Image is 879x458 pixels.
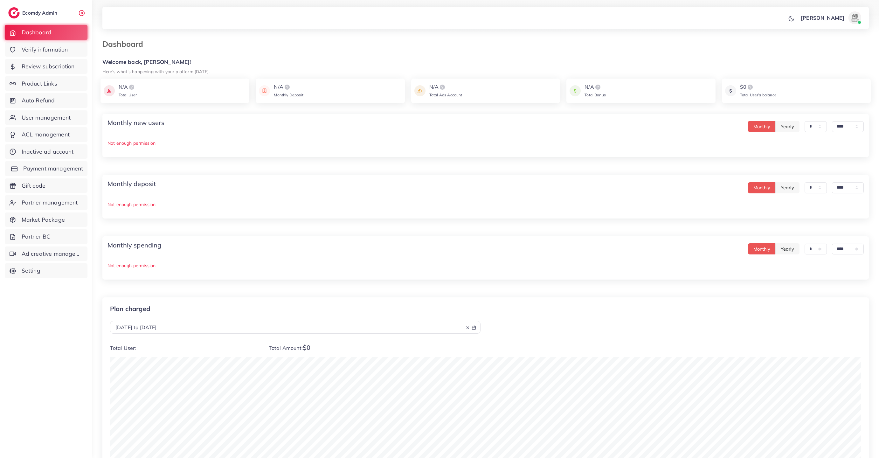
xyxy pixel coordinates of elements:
span: Review subscription [22,62,75,71]
h2: Ecomdy Admin [22,10,59,16]
h4: Monthly spending [107,241,162,249]
span: Market Package [22,216,65,224]
a: Dashboard [5,25,87,40]
span: Monthly Deposit [274,93,303,97]
button: Monthly [748,121,776,132]
div: N/A [429,83,462,91]
p: Total Amount: [269,344,481,352]
div: N/A [585,83,606,91]
div: N/A [274,83,303,91]
h3: Dashboard [102,39,148,49]
img: logo [8,7,20,18]
p: Not enough permission [107,262,864,269]
a: ACL management [5,127,87,142]
small: Here's what's happening with your platform [DATE]. [102,69,210,74]
span: Total User’s balance [740,93,777,97]
a: Inactive ad account [5,144,87,159]
img: icon payment [104,83,115,98]
a: Market Package [5,212,87,227]
button: Yearly [775,121,799,132]
img: logo [283,83,291,91]
span: ACL management [22,130,70,139]
p: Not enough permission [107,201,864,208]
div: N/A [119,83,137,91]
a: Partner BC [5,229,87,244]
a: logoEcomdy Admin [8,7,59,18]
span: $0 [303,343,310,351]
a: Ad creative management [5,246,87,261]
a: Auto Refund [5,93,87,108]
span: Payment management [23,164,83,173]
span: Auto Refund [22,96,55,105]
img: logo [128,83,135,91]
span: Ad creative management [22,250,83,258]
span: Dashboard [22,28,51,37]
span: Partner management [22,198,78,207]
div: $0 [740,83,777,91]
a: Verify information [5,42,87,57]
img: icon payment [414,83,426,98]
a: Partner management [5,195,87,210]
img: icon payment [259,83,270,98]
img: icon payment [570,83,581,98]
a: Payment management [5,161,87,176]
a: Gift code [5,178,87,193]
span: Verify information [22,45,68,54]
span: [DATE] to [DATE] [115,324,157,330]
span: Gift code [22,182,45,190]
span: Product Links [22,80,57,88]
span: Inactive ad account [22,148,74,156]
p: Not enough permission [107,139,864,147]
button: Yearly [775,243,799,254]
a: Setting [5,263,87,278]
span: Setting [22,267,40,275]
a: User management [5,110,87,125]
h4: Monthly new users [107,119,164,127]
img: icon payment [725,83,736,98]
a: Review subscription [5,59,87,74]
span: Total Ads Account [429,93,462,97]
p: Total User: [110,344,259,352]
img: logo [594,83,602,91]
img: logo [746,83,754,91]
span: Partner BC [22,232,51,241]
span: Total User [119,93,137,97]
h4: Monthly deposit [107,180,156,188]
span: User management [22,114,71,122]
img: logo [439,83,446,91]
span: Total Bonus [585,93,606,97]
a: Product Links [5,76,87,91]
button: Monthly [748,182,776,193]
p: Plan charged [110,305,481,313]
button: Monthly [748,243,776,254]
button: Yearly [775,182,799,193]
h5: Welcome back, [PERSON_NAME]! [102,59,869,66]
